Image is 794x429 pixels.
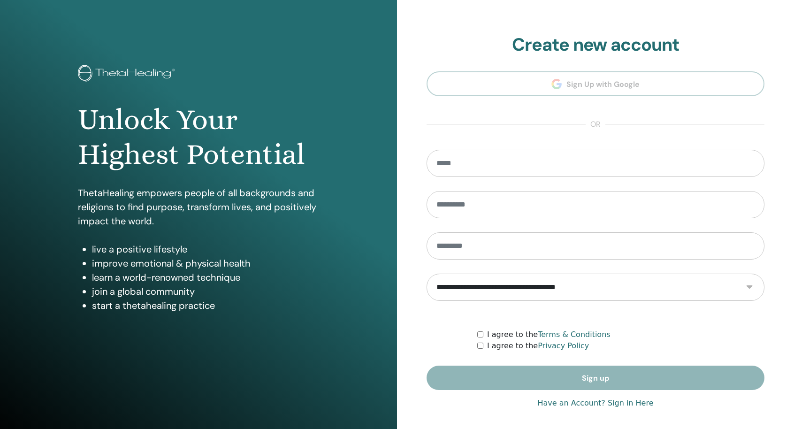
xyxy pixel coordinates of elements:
p: ThetaHealing empowers people of all backgrounds and religions to find purpose, transform lives, a... [78,186,319,228]
li: join a global community [92,284,319,299]
h1: Unlock Your Highest Potential [78,102,319,172]
li: improve emotional & physical health [92,256,319,270]
a: Have an Account? Sign in Here [537,398,653,409]
li: start a thetahealing practice [92,299,319,313]
label: I agree to the [487,329,611,340]
label: I agree to the [487,340,589,352]
li: live a positive lifestyle [92,242,319,256]
li: learn a world-renowned technique [92,270,319,284]
span: or [586,119,605,130]
h2: Create new account [427,34,764,56]
a: Privacy Policy [538,341,589,350]
a: Terms & Conditions [538,330,610,339]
